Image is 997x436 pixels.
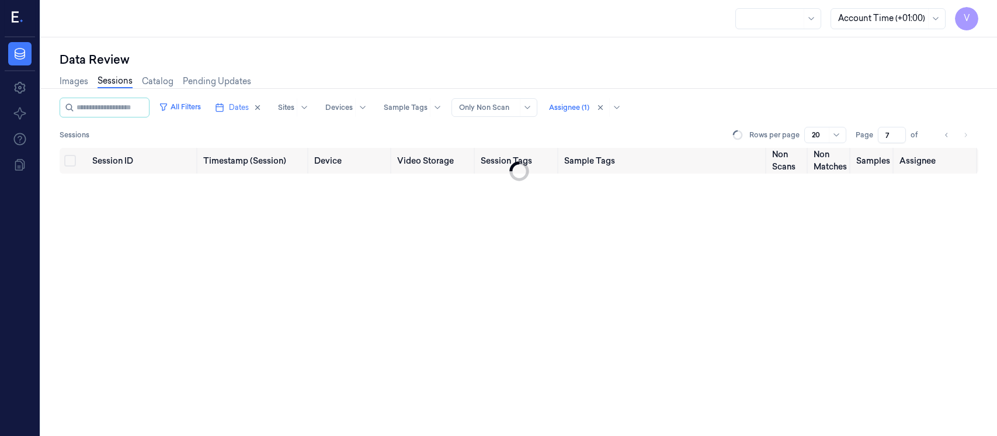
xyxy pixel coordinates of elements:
button: Select all [64,155,76,167]
th: Device [310,148,393,174]
th: Session Tags [476,148,560,174]
span: Dates [229,102,249,113]
div: Data Review [60,51,978,68]
a: Pending Updates [183,75,251,88]
span: of [911,130,929,140]
th: Non Matches [809,148,852,174]
nav: pagination [939,127,974,143]
button: All Filters [154,98,206,116]
th: Samples [852,148,895,174]
a: Images [60,75,88,88]
th: Non Scans [767,148,809,174]
th: Sample Tags [560,148,767,174]
span: Sessions [60,130,89,140]
a: Catalog [142,75,173,88]
th: Session ID [88,148,199,174]
button: Dates [210,98,266,117]
a: Sessions [98,75,133,88]
span: Page [856,130,873,140]
button: Go to previous page [939,127,955,143]
th: Timestamp (Session) [199,148,310,174]
button: V [955,7,978,30]
th: Assignee [895,148,978,174]
th: Video Storage [392,148,476,174]
p: Rows per page [749,130,800,140]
